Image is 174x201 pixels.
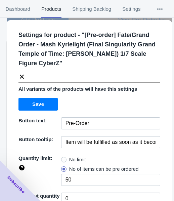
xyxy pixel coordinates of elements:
span: Button tooltip: [18,136,53,142]
span: Save [32,102,44,107]
span: Subscribe [6,175,26,195]
button: Save [18,98,58,111]
span: Button text: [18,118,47,123]
span: Quantity limit: [18,155,52,161]
span: Products [41,0,61,18]
span: Dashboard [5,0,30,18]
p: Settings for product - " [Pre-order] Fate/Grand Order - Mash Kyrielight (Final Singularity Grand ... [18,30,166,68]
span: All variants of the products will have this settings [18,86,137,92]
span: Settings [122,0,141,18]
button: More tabs [146,0,174,18]
span: Shipping Backlog [72,0,112,18]
span: No limit [69,156,86,163]
span: No of items can be pre ordered [69,166,139,172]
